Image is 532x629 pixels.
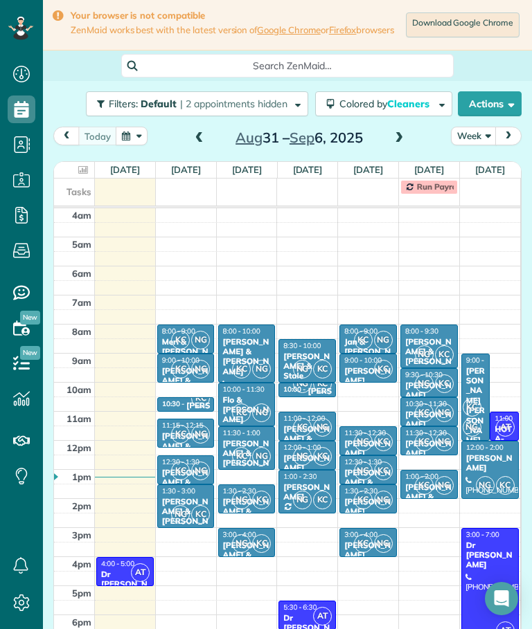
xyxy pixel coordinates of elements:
span: KC [313,360,332,379]
span: KC [354,331,373,349]
h2: 31 – 6, 2025 [213,130,386,145]
span: 5am [72,239,91,250]
div: [PERSON_NAME] & [PERSON_NAME] [222,540,272,581]
span: KC [313,447,332,466]
div: HOTA-[PERSON_NAME] [494,424,515,484]
div: [PERSON_NAME] & [PERSON_NAME] [344,468,393,508]
span: KC [232,447,251,466]
span: KC [496,476,515,495]
button: today [78,127,117,145]
div: [PERSON_NAME] [283,482,332,502]
span: NG [232,534,251,553]
div: [PERSON_NAME] ([PERSON_NAME]) [PERSON_NAME] [405,381,454,440]
span: KC [415,432,434,451]
span: NG [463,418,481,437]
span: KC [354,534,373,553]
span: 11:30 - 12:30 [344,428,386,437]
a: [DATE] [414,164,444,175]
span: 3:00 - 4:00 [344,530,378,539]
button: Filters: Default | 2 appointments hidden [86,91,308,116]
span: KC [252,491,271,509]
span: ZenMaid works best with the latest version of or browsers [71,24,394,36]
span: NG [252,360,271,379]
span: 1:00 - 2:30 [283,472,317,481]
span: 8:00 - 9:00 [162,327,195,336]
span: NG [191,331,210,349]
span: Run Payroll [417,181,461,192]
span: 4pm [72,558,91,569]
span: KC [354,491,373,509]
span: KC [374,432,393,451]
span: KC [435,374,454,393]
span: NG [374,491,393,509]
div: Open Intercom Messenger [485,582,518,615]
div: [PERSON_NAME] & [PERSON_NAME] [405,337,454,377]
strong: Your browser is not compatible [71,10,394,21]
div: Dr [PERSON_NAME] [465,540,515,570]
span: NG [293,374,312,393]
span: KC [374,360,393,379]
span: 2pm [72,500,91,511]
span: 10am [66,384,91,395]
span: AT [496,418,515,437]
div: [PERSON_NAME] & [PERSON_NAME] Lions [222,497,272,537]
a: Google Chrome [257,24,321,35]
span: 6am [72,268,91,279]
button: Week [451,127,497,145]
span: 1:30 - 2:30 [223,486,256,495]
span: 9am [72,355,91,366]
div: [PERSON_NAME] & [PERSON_NAME] [161,431,211,471]
span: AT [131,563,150,582]
span: 12:00 - 1:00 [283,443,321,452]
a: Firefox [329,24,357,35]
span: 9:00 - 10:00 [344,356,382,365]
div: Jan & [PERSON_NAME] [344,337,393,367]
span: 9:00 - 12:00 [466,356,504,365]
span: NG [252,403,271,422]
span: 9:30 - 10:30 [405,370,443,379]
span: KC [313,374,332,393]
span: NG [415,374,434,393]
span: 1pm [72,471,91,482]
div: [PERSON_NAME] & [PERSON_NAME] [283,424,332,464]
button: prev [53,127,80,145]
span: 3pm [72,529,91,540]
span: 4am [72,210,91,221]
span: KC [415,403,434,422]
span: NG [435,403,454,422]
span: 11:00 - 12:00 [283,414,325,423]
span: KC [374,462,393,480]
span: NG [374,331,393,349]
span: KC [435,345,454,364]
span: 5pm [72,587,91,599]
span: 12:00 - 2:00 [466,443,504,452]
div: Meri & [PERSON_NAME] [161,337,211,367]
span: 4:00 - 5:00 [101,559,134,568]
div: [PERSON_NAME] & Stale Bjordal [283,352,332,392]
div: Flo & [PERSON_NAME] [222,395,272,425]
a: [DATE] [171,164,201,175]
button: next [495,127,522,145]
span: 12pm [66,442,91,453]
span: 5:30 - 6:30 [283,603,317,612]
span: 10:00 - 11:30 [223,385,265,394]
span: KC [232,403,251,422]
div: [PERSON_NAME] [283,453,332,473]
span: 11:30 - 1:00 [223,428,260,437]
span: NG [191,462,210,480]
span: KC [313,491,332,509]
span: NG [435,432,454,451]
span: NG [313,418,332,437]
span: NG [293,491,312,509]
span: 11am [66,413,91,424]
span: NG [232,491,251,509]
span: NG [252,447,271,466]
a: [DATE] [293,164,323,175]
span: 9:00 - 10:00 [162,356,199,365]
span: 8:00 - 10:00 [223,327,260,336]
span: NG [191,360,210,379]
span: Cleaners [387,98,432,110]
div: [PERSON_NAME] [PERSON_NAME] [465,366,486,446]
span: | 2 appointments hidden [180,98,287,110]
span: New [20,346,40,360]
